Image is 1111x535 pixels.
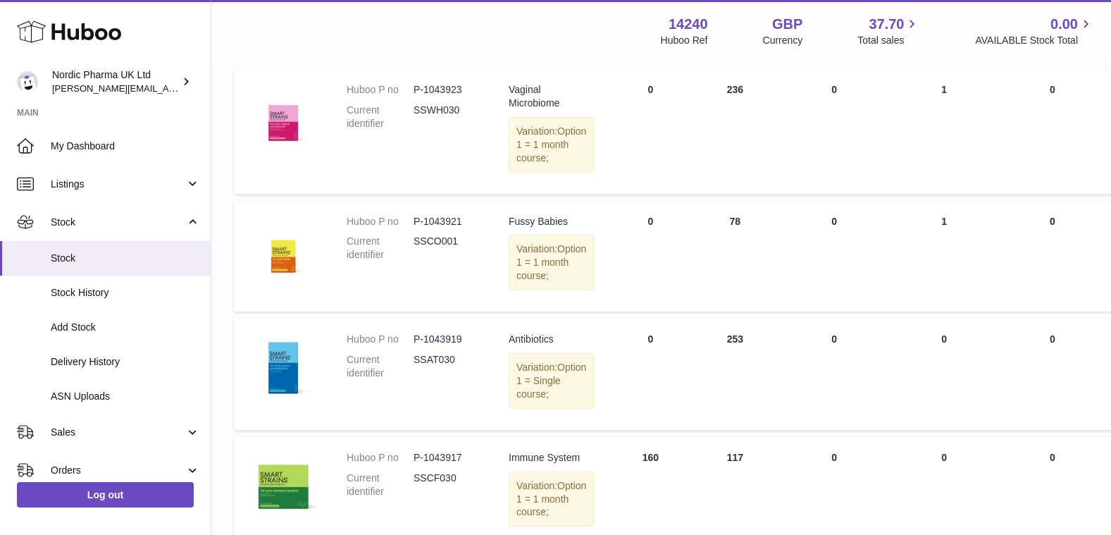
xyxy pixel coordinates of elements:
[1050,15,1078,34] span: 0.00
[51,178,185,191] span: Listings
[347,104,414,130] dt: Current identifier
[17,71,38,92] img: joe.plant@parapharmdev.com
[516,362,586,400] span: Option 1 = Single course;
[869,15,904,34] span: 37.70
[347,215,414,228] dt: Huboo P no
[693,201,777,312] td: 78
[347,235,414,262] dt: Current identifier
[51,355,200,369] span: Delivery History
[248,83,318,154] img: product image
[414,353,480,380] dd: SSAT030
[891,319,997,430] td: 0
[693,319,777,430] td: 253
[509,353,594,409] div: Variation:
[693,69,777,193] td: 236
[509,117,594,173] div: Variation:
[669,15,708,34] strong: 14240
[777,201,891,312] td: 0
[772,15,802,34] strong: GBP
[17,482,194,508] a: Log out
[509,83,594,110] div: Vaginal Microbiome
[414,83,480,97] dd: P-1043923
[248,333,318,403] img: product image
[347,83,414,97] dt: Huboo P no
[347,451,414,465] dt: Huboo P no
[857,15,920,47] a: 37.70 Total sales
[777,319,891,430] td: 0
[891,201,997,312] td: 1
[414,451,480,465] dd: P-1043917
[509,235,594,290] div: Variation:
[509,472,594,527] div: Variation:
[661,34,708,47] div: Huboo Ref
[509,215,594,228] div: Fussy Babies
[516,125,586,164] span: Option 1 = 1 month course;
[51,140,200,153] span: My Dashboard
[414,215,480,228] dd: P-1043921
[857,34,920,47] span: Total sales
[347,333,414,346] dt: Huboo P no
[516,243,586,281] span: Option 1 = 1 month course;
[248,215,318,285] img: product image
[51,464,185,477] span: Orders
[52,68,179,95] div: Nordic Pharma UK Ltd
[347,472,414,498] dt: Current identifier
[51,426,185,439] span: Sales
[1050,452,1055,463] span: 0
[51,252,200,265] span: Stock
[248,451,318,522] img: product image
[414,104,480,130] dd: SSWH030
[975,15,1094,47] a: 0.00 AVAILABLE Stock Total
[608,69,693,193] td: 0
[509,451,594,465] div: Immune System
[608,201,693,312] td: 0
[891,69,997,193] td: 1
[763,34,803,47] div: Currency
[51,321,200,334] span: Add Stock
[51,390,200,403] span: ASN Uploads
[414,235,480,262] dd: SSCO001
[777,69,891,193] td: 0
[608,319,693,430] td: 0
[414,472,480,498] dd: SSCF030
[1050,216,1055,227] span: 0
[509,333,594,346] div: Antibiotics
[51,216,185,229] span: Stock
[52,82,283,94] span: [PERSON_NAME][EMAIL_ADDRESS][DOMAIN_NAME]
[347,353,414,380] dt: Current identifier
[414,333,480,346] dd: P-1043919
[975,34,1094,47] span: AVAILABLE Stock Total
[516,480,586,518] span: Option 1 = 1 month course;
[1050,84,1055,95] span: 0
[51,286,200,300] span: Stock History
[1050,333,1055,345] span: 0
